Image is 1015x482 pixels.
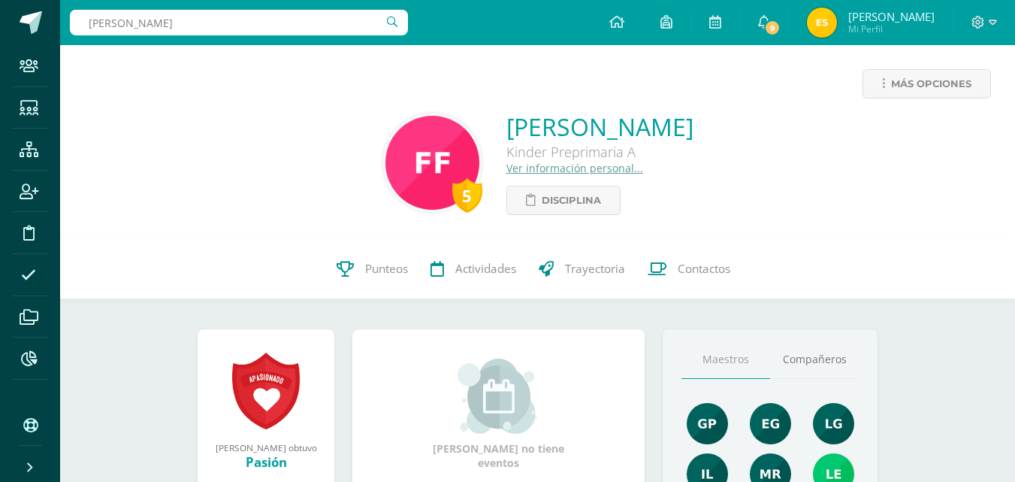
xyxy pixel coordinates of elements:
[848,23,935,35] span: Mi Perfil
[506,143,693,161] div: Kinder Preprimaria A
[750,403,791,444] img: a1031615e98ef1440d0716f4f9eb62fd.png
[527,239,636,299] a: Trayectoria
[506,161,643,175] a: Ver información personal...
[385,116,479,210] img: 129b2fae0d9775c40a5733a13f2a7f99.png
[764,20,781,36] span: 9
[813,403,854,444] img: cd05dac24716e1ad0a13f18e66b2a6d1.png
[452,178,482,213] div: 5
[770,341,859,379] a: Compañeros
[565,261,625,277] span: Trayectoria
[424,359,574,470] div: [PERSON_NAME] no tiene eventos
[687,403,728,444] img: ca3e96df1feccb511bcd26fc1bbd69a0.png
[807,8,837,38] img: 0abf21bd2d0a573e157d53e234304166.png
[542,186,601,214] span: Disciplina
[213,453,319,471] div: Pasión
[419,239,527,299] a: Actividades
[213,441,319,453] div: [PERSON_NAME] obtuvo
[506,186,621,215] a: Disciplina
[325,239,419,299] a: Punteos
[458,359,539,434] img: event_small.png
[365,261,408,277] span: Punteos
[862,69,991,99] a: Más opciones
[455,261,516,277] span: Actividades
[891,70,971,98] span: Más opciones
[678,261,730,277] span: Contactos
[848,9,935,24] span: [PERSON_NAME]
[506,111,693,143] a: [PERSON_NAME]
[70,10,408,35] input: Busca un usuario...
[681,341,770,379] a: Maestros
[636,239,742,299] a: Contactos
